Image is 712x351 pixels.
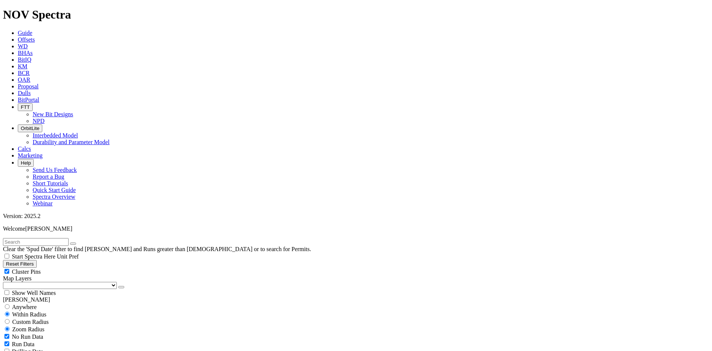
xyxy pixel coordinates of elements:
[18,83,39,90] a: Proposal
[12,341,34,347] span: Run Data
[57,253,79,260] span: Unit Pref
[3,260,37,268] button: Reset Filters
[33,200,53,207] a: Webinar
[21,126,39,131] span: OrbitLite
[3,275,32,282] span: Map Layers
[3,296,709,303] div: [PERSON_NAME]
[33,132,78,139] a: Interbedded Model
[33,139,110,145] a: Durability and Parameter Model
[12,269,41,275] span: Cluster Pins
[18,152,43,159] a: Marketing
[3,225,709,232] p: Welcome
[12,334,43,340] span: No Run Data
[18,77,30,83] a: OAR
[33,118,44,124] a: NPD
[3,238,69,246] input: Search
[33,180,68,186] a: Short Tutorials
[12,326,44,332] span: Zoom Radius
[12,311,46,318] span: Within Radius
[21,160,31,166] span: Help
[25,225,72,232] span: [PERSON_NAME]
[3,246,311,252] span: Clear the 'Spud Date' filter to find [PERSON_NAME] and Runs greater than [DEMOGRAPHIC_DATA] or to...
[18,30,32,36] a: Guide
[18,36,35,43] a: Offsets
[18,97,39,103] a: BitPortal
[33,167,77,173] a: Send Us Feedback
[18,159,34,167] button: Help
[18,146,31,152] a: Calcs
[18,56,31,63] a: BitIQ
[21,104,30,110] span: FTT
[12,304,37,310] span: Anywhere
[18,103,33,111] button: FTT
[18,50,33,56] a: BHAs
[4,254,9,259] input: Start Spectra Here
[18,124,42,132] button: OrbitLite
[3,213,709,220] div: Version: 2025.2
[33,111,73,117] a: New Bit Designs
[12,319,49,325] span: Custom Radius
[18,70,30,76] a: BCR
[18,43,28,49] a: WD
[18,90,31,96] a: Dulls
[33,187,76,193] a: Quick Start Guide
[3,8,709,22] h1: NOV Spectra
[12,290,56,296] span: Show Well Names
[33,194,75,200] a: Spectra Overview
[18,63,27,69] a: KM
[12,253,55,260] span: Start Spectra Here
[33,173,64,180] a: Report a Bug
